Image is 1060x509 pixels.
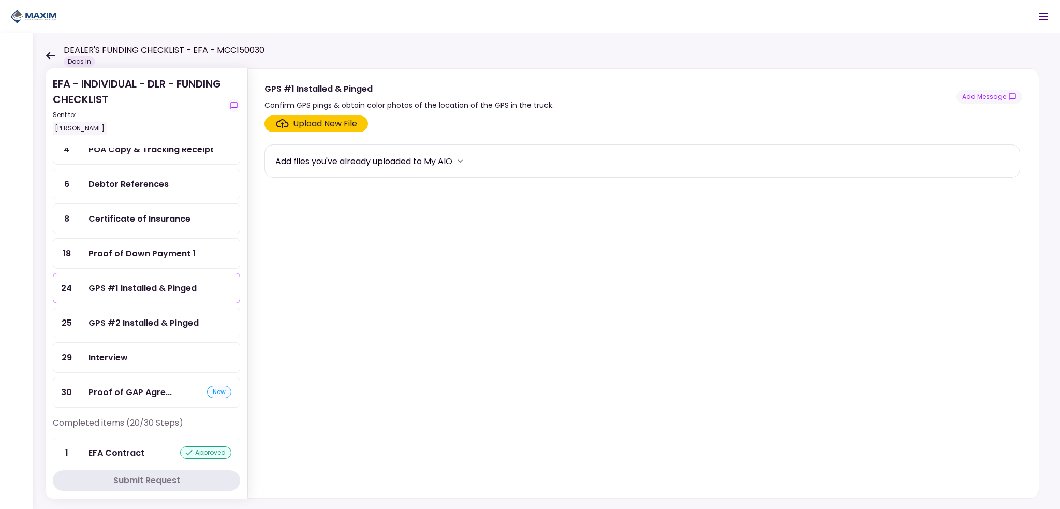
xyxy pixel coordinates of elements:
[956,90,1022,104] button: show-messages
[207,386,231,398] div: new
[264,82,554,95] div: GPS #1 Installed & Pinged
[53,203,240,234] a: 8Certificate of Insurance
[89,351,128,364] div: Interview
[53,343,80,372] div: 29
[64,44,264,56] h1: DEALER'S FUNDING CHECKLIST - EFA - MCC150030
[53,342,240,373] a: 29Interview
[53,377,80,407] div: 30
[10,9,57,24] img: Partner icon
[53,438,240,468] a: 1EFA Contractapproved
[1031,4,1056,29] button: Open menu
[53,417,240,438] div: Completed items (20/30 Steps)
[53,239,80,268] div: 18
[53,134,240,165] a: 4POA Copy & Tracking Receipt
[89,247,196,260] div: Proof of Down Payment 1
[180,446,231,459] div: approved
[264,115,368,132] span: Click here to upload the required document
[53,110,224,120] div: Sent to:
[53,76,224,135] div: EFA - INDIVIDUAL - DLR - FUNDING CHECKLIST
[53,273,240,303] a: 24GPS #1 Installed & Pinged
[247,68,1039,499] div: GPS #1 Installed & PingedConfirm GPS pings & obtain color photos of the location of the GPS in th...
[452,153,468,169] button: more
[53,308,240,338] a: 25GPS #2 Installed & Pinged
[64,56,95,67] div: Docs In
[89,282,197,295] div: GPS #1 Installed & Pinged
[89,178,169,191] div: Debtor References
[53,308,80,338] div: 25
[89,143,214,156] div: POA Copy & Tracking Receipt
[53,273,80,303] div: 24
[53,238,240,269] a: 18Proof of Down Payment 1
[89,316,199,329] div: GPS #2 Installed & Pinged
[293,118,357,130] div: Upload New File
[264,99,554,111] div: Confirm GPS pings & obtain color photos of the location of the GPS in the truck.
[89,212,190,225] div: Certificate of Insurance
[53,470,240,491] button: Submit Request
[89,386,172,399] div: Proof of GAP Agreement
[275,155,452,168] div: Add files you've already uploaded to My AIO
[113,474,180,487] div: Submit Request
[53,122,107,135] div: [PERSON_NAME]
[53,204,80,234] div: 8
[53,438,80,468] div: 1
[53,169,80,199] div: 6
[53,135,80,164] div: 4
[53,169,240,199] a: 6Debtor References
[228,99,240,112] button: show-messages
[89,446,144,459] div: EFA Contract
[53,377,240,408] a: 30Proof of GAP Agreementnew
